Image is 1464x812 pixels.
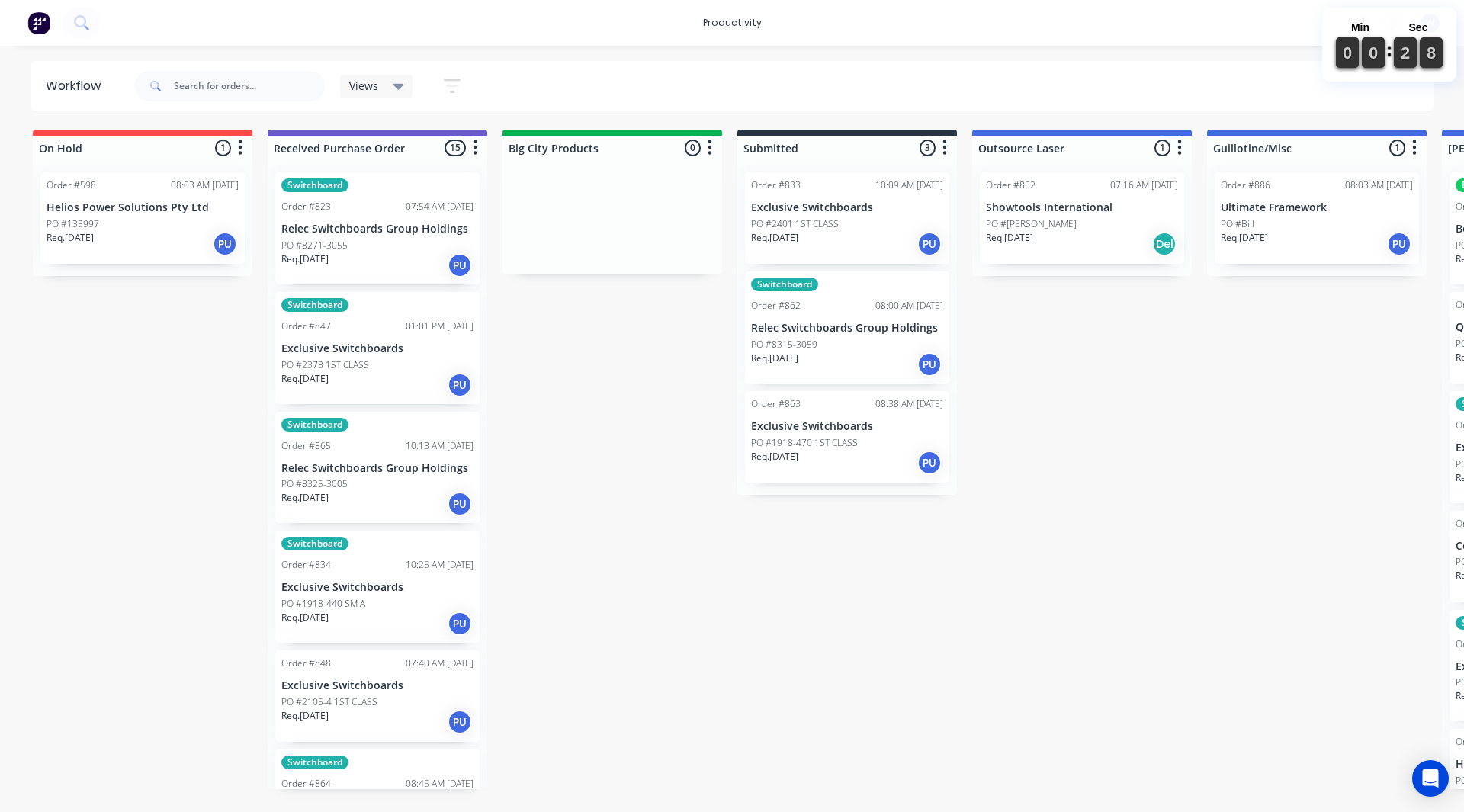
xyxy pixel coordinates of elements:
p: Req. [DATE] [751,231,798,245]
p: Req. [DATE] [751,450,798,464]
div: 08:00 AM [DATE] [875,299,943,313]
p: Req. [DATE] [1221,231,1268,245]
div: PU [448,253,472,278]
div: Order #88608:03 AM [DATE]Ultimate FrameworkPO #BillReq.[DATE]PU [1215,172,1419,264]
div: 08:45 AM [DATE] [406,777,474,791]
p: PO #2401 1ST CLASS [751,217,839,231]
p: PO #[PERSON_NAME] [986,217,1077,231]
p: Req. [DATE] [751,351,798,365]
div: PU [917,352,942,377]
div: Order #848 [281,656,331,670]
p: Req. [DATE] [47,231,94,245]
div: Order #833 [751,178,801,192]
div: PU [448,492,472,516]
p: PO #2373 1ST CLASS [281,358,369,372]
div: 08:03 AM [DATE] [1345,178,1413,192]
div: 10:09 AM [DATE] [875,178,943,192]
input: Search for orders... [174,71,325,101]
span: Views [349,78,378,94]
div: SwitchboardOrder #82307:54 AM [DATE]Relec Switchboards Group HoldingsPO #8271-3055Req.[DATE]PU [275,172,480,284]
p: Exclusive Switchboards [281,679,474,692]
p: Relec Switchboards Group Holdings [281,223,474,236]
div: PU [448,611,472,636]
div: PU [448,710,472,734]
div: Order #886 [1221,178,1270,192]
div: Order #865 [281,439,331,453]
div: 08:38 AM [DATE] [875,397,943,411]
div: Order #834 [281,558,331,572]
div: 01:01 PM [DATE] [406,319,474,333]
div: 10:25 AM [DATE] [406,558,474,572]
div: 07:16 AM [DATE] [1110,178,1178,192]
div: Order #83310:09 AM [DATE]Exclusive SwitchboardsPO #2401 1ST CLASSReq.[DATE]PU [745,172,949,264]
div: SwitchboardOrder #86510:13 AM [DATE]Relec Switchboards Group HoldingsPO #8325-3005Req.[DATE]PU [275,412,480,524]
div: 08:03 AM [DATE] [171,178,239,192]
div: Switchboard [281,418,348,432]
div: Switchboard [751,278,818,291]
p: Req. [DATE] [986,231,1033,245]
div: Order #84807:40 AM [DATE]Exclusive SwitchboardsPO #2105-4 1ST CLASSReq.[DATE]PU [275,650,480,742]
div: PU [213,232,237,256]
div: productivity [695,11,769,34]
p: Exclusive Switchboards [751,420,943,433]
div: PU [448,373,472,397]
div: Order #863 [751,397,801,411]
div: Order #86308:38 AM [DATE]Exclusive SwitchboardsPO #1918-470 1ST CLASSReq.[DATE]PU [745,391,949,483]
div: Order #847 [281,319,331,333]
p: PO #1918-470 1ST CLASS [751,436,858,450]
div: Order #864 [281,777,331,791]
img: Factory [27,11,50,34]
p: PO #2105-4 1ST CLASS [281,695,377,709]
p: Relec Switchboards Group Holdings [281,462,474,475]
div: 07:40 AM [DATE] [406,656,474,670]
p: PO #8315-3059 [751,338,817,351]
p: PO #133997 [47,217,99,231]
div: SwitchboardOrder #86208:00 AM [DATE]Relec Switchboards Group HoldingsPO #8315-3059Req.[DATE]PU [745,271,949,384]
p: Relec Switchboards Group Holdings [751,322,943,335]
div: 10:13 AM [DATE] [406,439,474,453]
p: Req. [DATE] [281,709,329,723]
div: PU [1387,232,1411,256]
p: Exclusive Switchboards [281,342,474,355]
p: PO #8271-3055 [281,239,348,252]
p: Req. [DATE] [281,491,329,505]
div: PU [917,451,942,475]
div: SwitchboardOrder #83410:25 AM [DATE]Exclusive SwitchboardsPO #1918-440 SM AReq.[DATE]PU [275,531,480,643]
div: Switchboard [281,537,348,550]
div: SwitchboardOrder #84701:01 PM [DATE]Exclusive SwitchboardsPO #2373 1ST CLASSReq.[DATE]PU [275,292,480,404]
p: Showtools International [986,201,1178,214]
p: Helios Power Solutions Pty Ltd [47,201,239,214]
div: Switchboard [281,756,348,769]
div: 07:54 AM [DATE] [406,200,474,213]
div: Order #852 [986,178,1035,192]
p: PO #1918-440 SM A [281,597,365,611]
p: Ultimate Framework [1221,201,1413,214]
p: Req. [DATE] [281,252,329,266]
p: PO #8325-3005 [281,477,348,491]
div: Switchboard [281,178,348,192]
p: Exclusive Switchboards [751,201,943,214]
div: Switchboard [281,298,348,312]
p: Exclusive Switchboards [281,581,474,594]
div: Del [1152,232,1177,256]
div: PU [917,232,942,256]
p: Req. [DATE] [281,372,329,386]
p: PO #Bill [1221,217,1254,231]
div: Workflow [46,77,108,95]
div: Order #59808:03 AM [DATE]Helios Power Solutions Pty LtdPO #133997Req.[DATE]PU [40,172,245,264]
div: Order #598 [47,178,96,192]
div: Order #862 [751,299,801,313]
p: Req. [DATE] [281,611,329,624]
div: Order #823 [281,200,331,213]
div: Order #85207:16 AM [DATE]Showtools InternationalPO #[PERSON_NAME]Req.[DATE]Del [980,172,1184,264]
div: Open Intercom Messenger [1412,760,1449,797]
